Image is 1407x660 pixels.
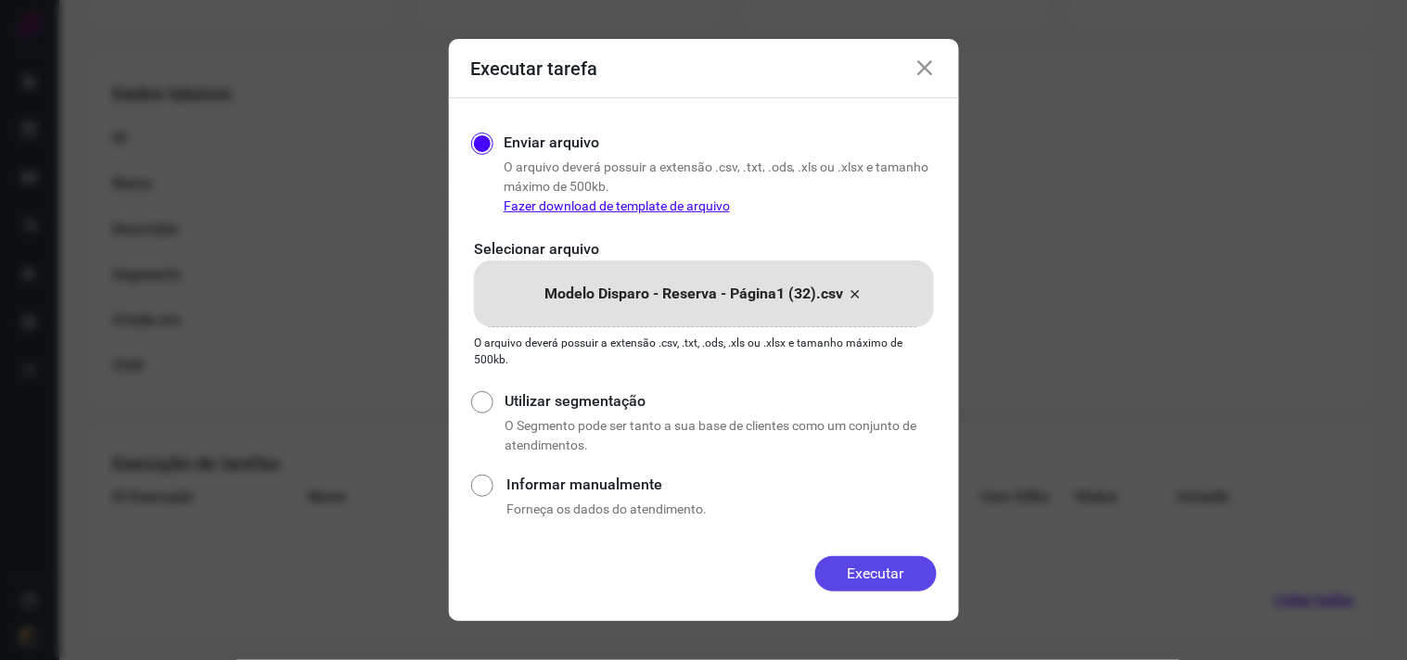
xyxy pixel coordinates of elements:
h3: Executar tarefa [471,57,598,80]
button: Executar [815,556,937,591]
a: Fazer download de template de arquivo [504,198,730,213]
p: O arquivo deverá possuir a extensão .csv, .txt, .ods, .xls ou .xlsx e tamanho máximo de 500kb. [504,158,937,216]
p: Forneça os dados do atendimento. [506,500,936,519]
p: O arquivo deverá possuir a extensão .csv, .txt, .ods, .xls ou .xlsx e tamanho máximo de 500kb. [475,335,933,368]
p: O Segmento pode ser tanto a sua base de clientes como um conjunto de atendimentos. [505,416,936,455]
p: Selecionar arquivo [475,238,933,260]
p: Modelo Disparo - Reserva - Página1 (32).csv [544,283,843,305]
label: Enviar arquivo [504,132,599,154]
label: Informar manualmente [506,474,936,496]
label: Utilizar segmentação [505,390,936,412]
